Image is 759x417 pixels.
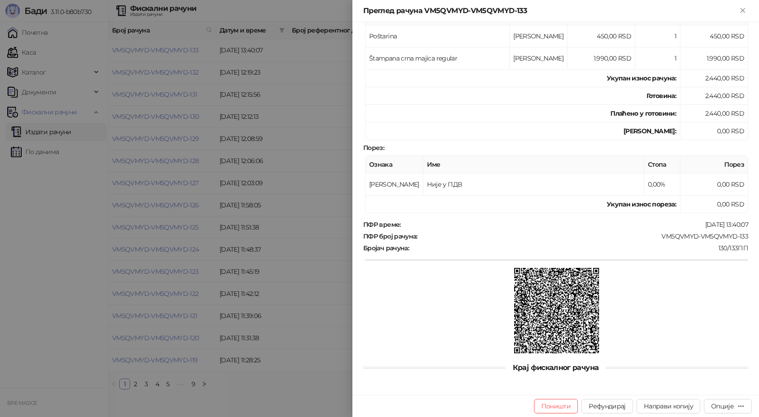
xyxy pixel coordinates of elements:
button: Направи копију [637,399,700,413]
td: 1.990,00 RSD [567,47,635,70]
div: Преглед рачуна VM5QVMYD-VM5QVMYD-133 [363,5,737,16]
strong: Укупан износ пореза: [607,200,676,208]
strong: ПФР време : [363,220,401,229]
td: 0,00 RSD [680,173,748,196]
td: 450,00 RSD [567,25,635,47]
strong: Бројач рачуна : [363,244,409,252]
td: 1.990,00 RSD [680,47,748,70]
div: Опције [711,402,734,410]
td: [PERSON_NAME] [365,173,423,196]
button: Close [737,5,748,16]
img: QR код [514,268,600,353]
td: 2.440,00 RSD [680,87,748,105]
td: [PERSON_NAME] [510,25,567,47]
span: Направи копију [644,402,693,410]
strong: [PERSON_NAME]: [623,127,676,135]
div: VM5QVMYD-VM5QVMYD-133 [418,232,749,240]
td: 0,00 RSD [680,122,748,140]
td: Poštarina [365,25,510,47]
td: 0,00% [644,173,680,196]
span: Крај фискалног рачуна [506,363,606,372]
div: [DATE] 13:40:07 [402,220,749,229]
th: Порез [680,156,748,173]
button: Поништи [534,399,578,413]
td: 1 [635,47,680,70]
th: Ознака [365,156,423,173]
th: Стопа [644,156,680,173]
td: 0,00 RSD [680,196,748,213]
td: Није у ПДВ [423,173,644,196]
strong: ПФР број рачуна : [363,232,417,240]
strong: Плаћено у готовини: [610,109,676,117]
button: Опције [704,399,752,413]
td: 2.440,00 RSD [680,105,748,122]
td: 1 [635,25,680,47]
td: 2.440,00 RSD [680,70,748,87]
strong: Укупан износ рачуна : [607,74,676,82]
td: 450,00 RSD [680,25,748,47]
strong: Готовина : [647,92,676,100]
td: [PERSON_NAME] [510,47,567,70]
td: Štampana crna majica regular [365,47,510,70]
button: Рефундирај [581,399,633,413]
th: Име [423,156,644,173]
div: 130/133ПП [410,244,749,252]
strong: Порез : [363,144,384,152]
